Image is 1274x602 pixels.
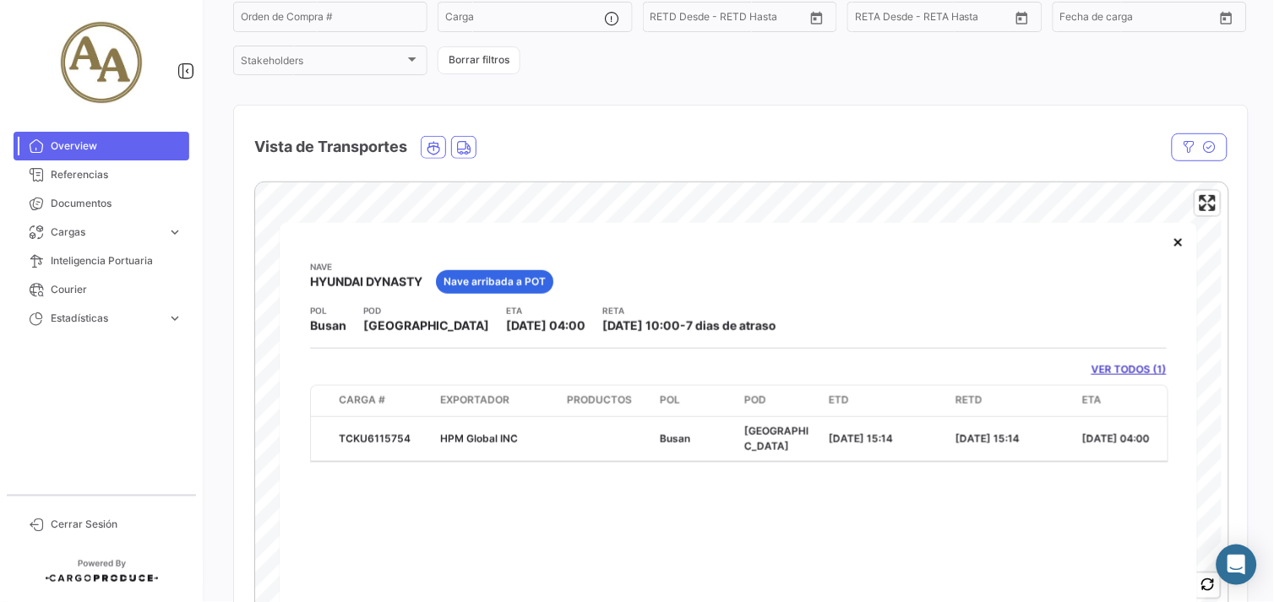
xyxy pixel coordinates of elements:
[310,274,422,290] span: HYUNDAI DYNASTY
[14,160,189,189] a: Referencias
[822,386,949,416] datatable-header-cell: ETD
[567,393,632,408] span: Productos
[855,14,885,25] input: Desde
[560,386,653,416] datatable-header-cell: Productos
[51,167,182,182] span: Referencias
[51,253,182,268] span: Inteligencia Portuaria
[804,5,830,30] button: Open calendar
[339,431,427,447] div: TCKU6115754
[310,304,346,317] app-card-info-title: POL
[310,317,346,334] span: Busan
[602,318,680,333] span: [DATE] 10:00
[680,318,686,333] span: -
[440,432,518,445] span: HPM Global INC
[310,260,422,274] app-card-info-title: Nave
[660,432,690,445] span: Busan
[506,304,585,317] app-card-info-title: ETA
[744,425,808,453] span: [GEOGRAPHIC_DATA]
[440,393,509,408] span: Exportador
[693,14,766,25] input: Hasta
[897,14,971,25] input: Hasta
[51,196,182,211] span: Documentos
[363,317,489,334] span: [GEOGRAPHIC_DATA]
[59,20,144,105] img: 852fc388-10ad-47fd-b232-e98225ca49a8.jpg
[738,386,822,416] datatable-header-cell: POD
[602,304,776,317] app-card-info-title: RETA
[829,393,849,408] span: ETD
[167,225,182,240] span: expand_more
[433,386,560,416] datatable-header-cell: Exportador
[829,432,893,445] span: [DATE] 15:14
[363,304,489,317] app-card-info-title: POD
[1075,386,1202,416] datatable-header-cell: ETA
[686,318,776,333] span: 7 dias de atraso
[14,132,189,160] a: Overview
[653,386,738,416] datatable-header-cell: POL
[1092,362,1167,377] a: VER TODOS (1)
[167,311,182,326] span: expand_more
[949,386,1075,416] datatable-header-cell: RETD
[452,137,476,158] button: Land
[1195,191,1220,215] button: Enter fullscreen
[254,135,407,159] h4: Vista de Transportes
[1060,14,1091,25] input: Desde
[51,225,161,240] span: Cargas
[14,275,189,304] a: Courier
[955,432,1020,445] span: [DATE] 15:14
[51,517,182,532] span: Cerrar Sesión
[332,386,433,416] datatable-header-cell: Carga #
[651,14,681,25] input: Desde
[438,46,520,74] button: Borrar filtros
[744,393,766,408] span: POD
[51,138,182,154] span: Overview
[506,318,585,333] span: [DATE] 04:00
[339,393,385,408] span: Carga #
[444,274,546,290] span: Nave arribada a POT
[1010,5,1035,30] button: Open calendar
[1214,5,1239,30] button: Open calendar
[51,311,161,326] span: Estadísticas
[51,282,182,297] span: Courier
[1102,14,1176,25] input: Hasta
[660,393,680,408] span: POL
[241,57,405,69] span: Stakeholders
[14,247,189,275] a: Inteligencia Portuaria
[1082,432,1150,445] span: [DATE] 04:00
[955,393,983,408] span: RETD
[1217,545,1257,585] div: Abrir Intercom Messenger
[1162,225,1195,258] button: Close popup
[422,137,445,158] button: Ocean
[14,189,189,218] a: Documentos
[1082,393,1102,408] span: ETA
